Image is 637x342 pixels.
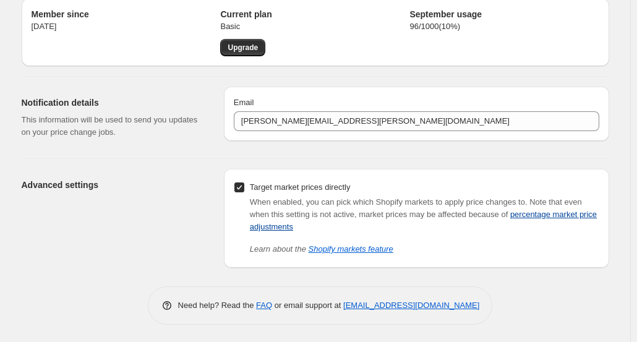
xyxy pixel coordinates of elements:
[178,301,257,310] span: Need help? Read the
[256,301,272,310] a: FAQ
[250,182,351,192] span: Target market prices directly
[220,20,409,33] p: Basic
[220,39,265,56] a: Upgrade
[250,197,528,207] span: When enabled, you can pick which Shopify markets to apply price changes to.
[22,179,204,191] h2: Advanced settings
[409,8,599,20] h2: September usage
[228,43,258,53] span: Upgrade
[22,114,204,139] p: This information will be used to send you updates on your price change jobs.
[32,8,221,20] h2: Member since
[32,20,221,33] p: [DATE]
[343,301,479,310] a: [EMAIL_ADDRESS][DOMAIN_NAME]
[250,244,393,254] i: Learn about the
[250,197,597,231] span: Note that even when this setting is not active, market prices may be affected because of
[234,98,254,107] span: Email
[409,20,599,33] p: 96 / 1000 ( 10 %)
[220,8,409,20] h2: Current plan
[272,301,343,310] span: or email support at
[22,96,204,109] h2: Notification details
[309,244,393,254] a: Shopify markets feature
